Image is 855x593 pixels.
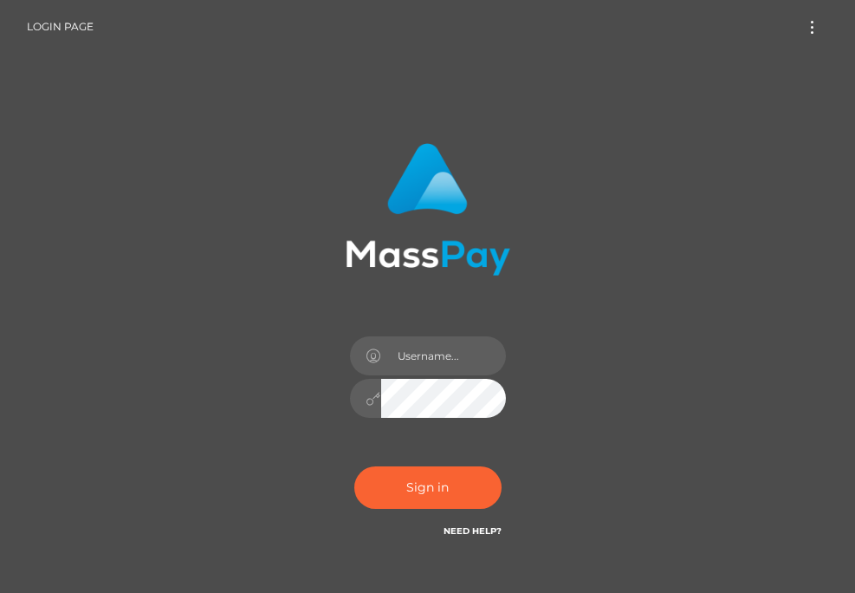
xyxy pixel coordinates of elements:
a: Login Page [27,9,94,45]
img: MassPay Login [346,143,510,276]
input: Username... [381,336,506,375]
button: Toggle navigation [796,16,828,39]
a: Need Help? [444,525,502,537]
button: Sign in [354,466,502,509]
